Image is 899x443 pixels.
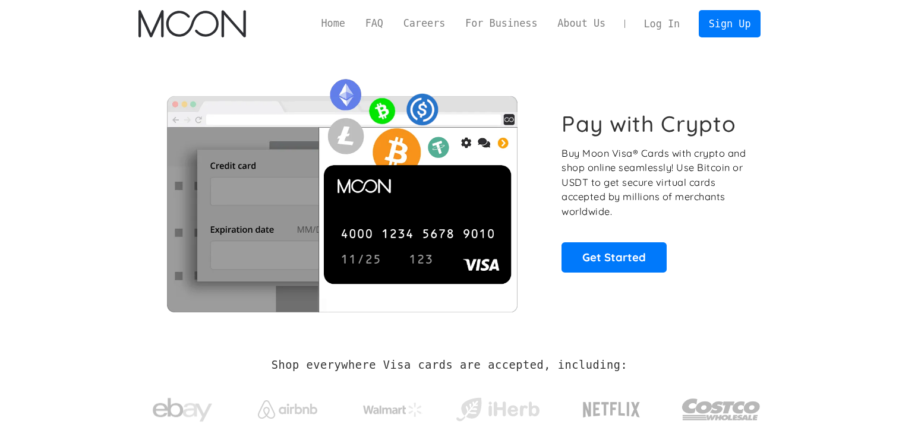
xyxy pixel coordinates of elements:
a: Airbnb [243,388,332,425]
a: iHerb [453,382,542,431]
h1: Pay with Crypto [562,110,736,137]
a: Walmart [348,391,437,423]
img: Walmart [363,403,422,417]
a: About Us [547,16,616,31]
img: Netflix [582,395,641,425]
a: ebay [138,379,227,435]
h2: Shop everywhere Visa cards are accepted, including: [272,359,627,372]
a: For Business [455,16,547,31]
a: FAQ [355,16,393,31]
a: Costco [682,375,761,438]
img: Moon Logo [138,10,246,37]
img: Airbnb [258,400,317,419]
a: Log In [634,11,690,37]
img: Costco [682,387,761,432]
a: Get Started [562,242,667,272]
img: iHerb [453,394,542,425]
a: Home [311,16,355,31]
a: Netflix [559,383,665,431]
a: Careers [393,16,455,31]
p: Buy Moon Visa® Cards with crypto and shop online seamlessly! Use Bitcoin or USDT to get secure vi... [562,146,747,219]
img: ebay [153,391,212,429]
a: home [138,10,246,37]
a: Sign Up [699,10,761,37]
img: Moon Cards let you spend your crypto anywhere Visa is accepted. [138,71,545,312]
